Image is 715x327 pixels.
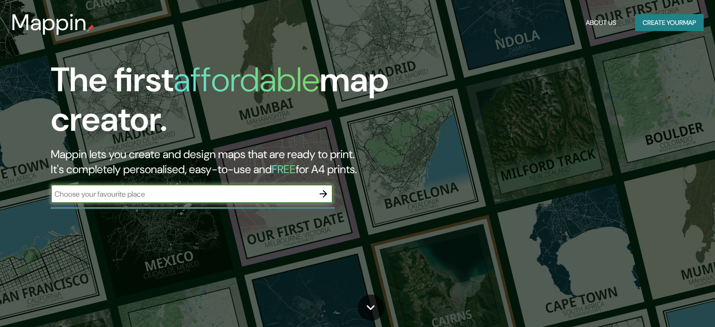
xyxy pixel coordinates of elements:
h1: The first map creator. [51,60,409,147]
img: mappin-pin [87,24,94,32]
button: About Us [582,14,620,32]
h3: Mappin [11,9,87,36]
button: Create yourmap [635,14,704,32]
input: Choose your favourite place [51,189,314,199]
h5: FREE [272,162,296,176]
h1: affordable [173,58,320,102]
h2: Mappin lets you create and design maps that are ready to print. It's completely personalised, eas... [51,147,409,177]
